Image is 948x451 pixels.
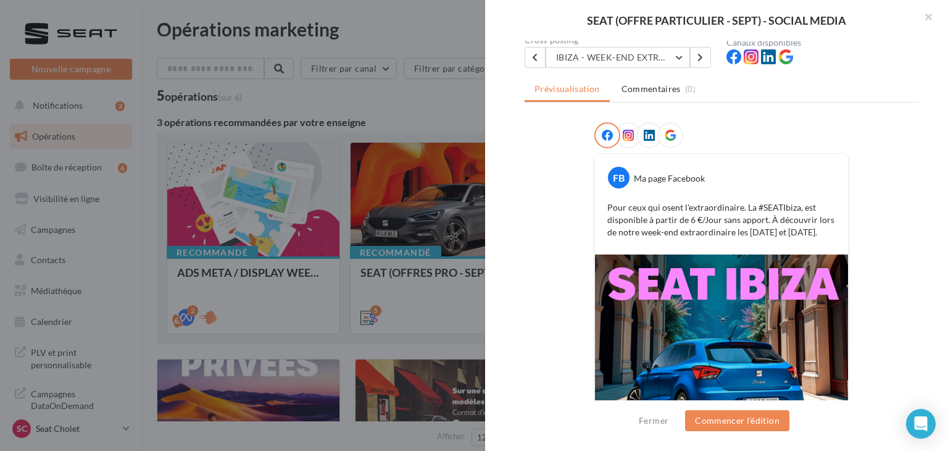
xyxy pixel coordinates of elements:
[505,15,928,26] div: SEAT (OFFRE PARTICULIER - SEPT) - SOCIAL MEDIA
[622,83,681,95] span: Commentaires
[685,84,696,94] span: (0)
[634,413,673,428] button: Fermer
[525,36,717,44] div: Cross-posting
[726,38,918,47] div: Canaux disponibles
[608,167,630,188] div: FB
[906,409,936,439] div: Open Intercom Messenger
[634,172,705,185] div: Ma page Facebook
[546,47,690,68] button: IBIZA - WEEK-END EXTRAORDINAIRE
[607,201,836,238] p: Pour ceux qui osent l'extraordinaire. La #SEATIbiza, est disponible à partir de 6 €/Jour sans app...
[685,410,789,431] button: Commencer l'édition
